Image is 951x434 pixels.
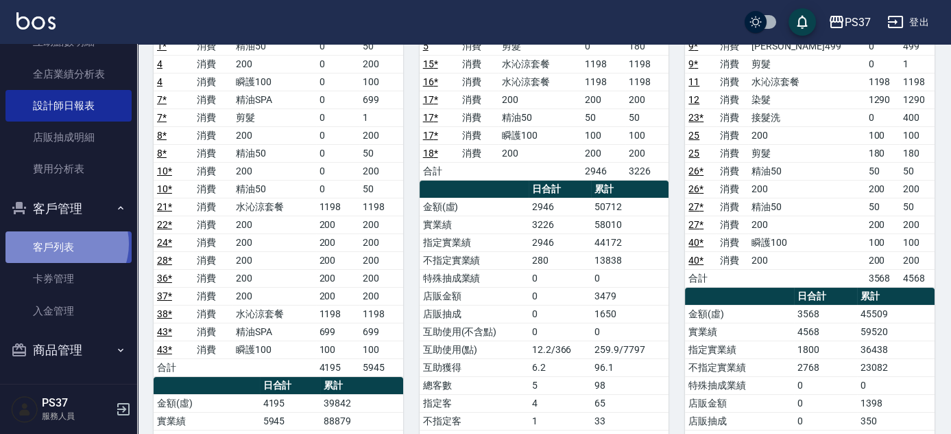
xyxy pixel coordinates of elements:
td: 消費 [717,144,748,162]
td: 0 [591,269,669,287]
td: 200 [900,180,935,198]
td: 消費 [193,251,233,269]
td: 消費 [717,55,748,73]
td: 互助使用(點) [420,341,529,358]
a: 4 [157,76,162,87]
td: 實業績 [420,216,529,233]
td: 50 [865,198,900,216]
td: 水沁涼套餐 [232,305,315,323]
td: 1198 [625,55,669,73]
td: 200 [232,126,315,144]
td: 200 [232,162,315,180]
td: 1198 [359,198,403,216]
td: 指定客 [420,394,529,412]
a: 4 [157,58,162,69]
a: 設計師日報表 [5,90,132,122]
td: 200 [232,233,315,251]
a: 12 [688,94,699,105]
td: 2946 [529,233,592,251]
td: 精油SPA [232,91,315,108]
a: 客戶列表 [5,231,132,263]
td: 消費 [459,126,498,144]
td: 特殊抽成業績 [420,269,529,287]
td: 100 [316,341,360,358]
td: 200 [865,251,900,269]
td: 消費 [193,162,233,180]
td: 96.1 [591,358,669,376]
table: a dense table [154,2,403,377]
td: 1 [900,55,935,73]
td: 100 [900,233,935,251]
td: 消費 [459,144,498,162]
a: 全店業績分析表 [5,58,132,90]
p: 服務人員 [42,410,112,422]
td: 瞬護100 [498,126,581,144]
td: 合計 [154,358,193,376]
button: 商品管理 [5,332,132,368]
td: 1198 [316,198,360,216]
td: 50712 [591,198,669,216]
td: 1198 [865,73,900,91]
td: 699 [359,323,403,341]
td: 280 [529,251,592,269]
td: 特殊抽成業績 [685,376,794,394]
td: 65 [591,394,669,412]
td: 3568 [865,269,900,287]
td: 44172 [591,233,669,251]
td: 0 [865,55,900,73]
td: 1398 [857,394,935,412]
td: 0 [316,91,360,108]
td: 金額(虛) [420,198,529,216]
td: 消費 [717,37,748,55]
td: 消費 [193,216,233,233]
td: 店販抽成 [420,305,529,323]
td: 98 [591,376,669,394]
td: 200 [581,91,625,108]
td: 0 [857,376,935,394]
td: 精油50 [748,162,865,180]
td: [PERSON_NAME]499 [748,37,865,55]
td: 水沁涼套餐 [498,55,581,73]
th: 日合計 [529,181,592,198]
td: 1 [359,108,403,126]
td: 消費 [717,91,748,108]
td: 200 [359,216,403,233]
td: 180 [900,144,935,162]
td: 消費 [459,108,498,126]
td: 1198 [316,305,360,323]
td: 200 [748,216,865,233]
td: 0 [865,108,900,126]
td: 指定實業績 [685,341,794,358]
td: 0 [316,144,360,162]
td: 200 [359,126,403,144]
td: 1290 [865,91,900,108]
td: 180 [625,37,669,55]
td: 200 [359,287,403,305]
td: 不指定客 [420,412,529,430]
td: 消費 [717,108,748,126]
td: 50 [359,144,403,162]
td: 0 [529,287,592,305]
td: 精油SPA [232,323,315,341]
td: 0 [316,162,360,180]
td: 消費 [193,108,233,126]
th: 累計 [591,181,669,198]
td: 剪髮 [498,37,581,55]
td: 消費 [459,37,498,55]
td: 接髮洗 [748,108,865,126]
td: 消費 [193,198,233,216]
table: a dense table [685,2,935,288]
td: 200 [900,251,935,269]
button: 登出 [882,10,935,35]
td: 不指定實業績 [685,358,794,376]
td: 消費 [193,287,233,305]
td: 200 [232,55,315,73]
td: 4568 [900,269,935,287]
td: 消費 [193,126,233,144]
div: PS37 [845,14,871,31]
td: 消費 [193,37,233,55]
th: 累計 [320,377,402,395]
td: 0 [316,108,360,126]
td: 店販抽成 [685,412,794,430]
a: 25 [688,130,699,141]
